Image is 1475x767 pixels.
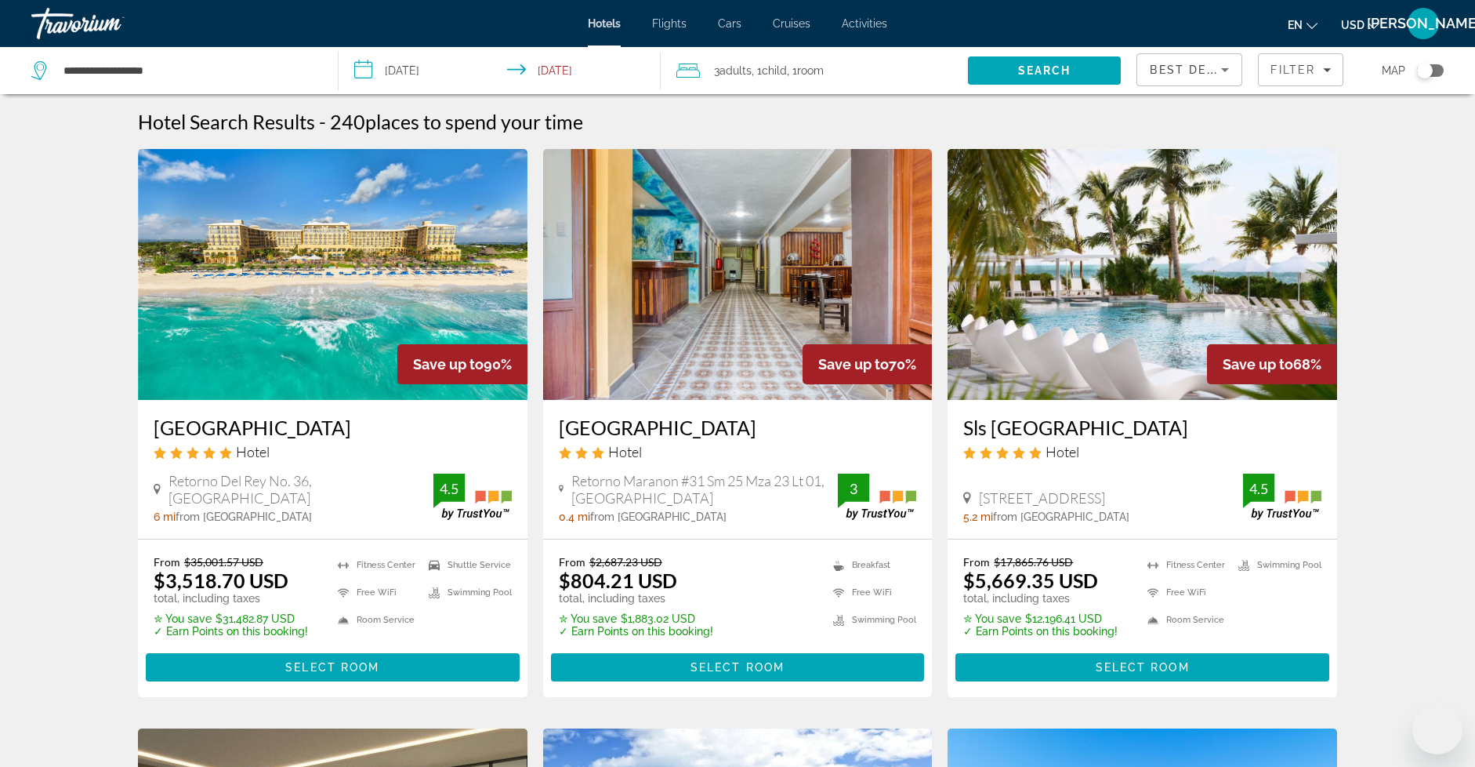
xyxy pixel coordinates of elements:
span: Map [1382,60,1405,82]
button: Travelers: 3 adults, 1 child [661,47,968,94]
p: total, including taxes [154,592,308,605]
button: Search [968,56,1122,85]
span: Adults [719,64,752,77]
del: $17,865.76 USD [994,555,1073,569]
li: Free WiFi [1140,583,1230,602]
a: Select Room [146,656,520,674]
a: Activities [842,17,887,30]
div: 3 star Hotel [559,443,917,460]
span: Select Room [285,661,379,674]
button: Change language [1288,13,1317,36]
span: - [319,110,326,133]
img: TrustYou guest rating badge [838,474,916,520]
li: Room Service [330,610,421,630]
ins: $5,669.35 USD [963,569,1098,592]
span: Retorno Del Rey No. 36, [GEOGRAPHIC_DATA] [169,472,433,507]
span: , 1 [752,60,787,82]
li: Breakfast [825,555,916,575]
del: $2,687.23 USD [589,555,662,569]
div: 90% [397,344,527,384]
span: Save up to [413,356,484,373]
span: ✮ You save [963,613,1021,625]
span: Hotels [588,17,621,30]
button: Toggle map [1405,64,1444,78]
p: total, including taxes [963,592,1118,605]
a: [GEOGRAPHIC_DATA] [559,416,917,439]
span: From [559,555,585,569]
span: from [GEOGRAPHIC_DATA] [176,511,312,523]
span: USD [1341,19,1364,31]
span: from [GEOGRAPHIC_DATA] [590,511,727,523]
button: Change currency [1341,13,1379,36]
div: 4.5 [1243,479,1274,498]
button: Select check in and out date [339,47,661,94]
li: Fitness Center [1140,555,1230,575]
ins: $804.21 USD [559,569,677,592]
del: $35,001.57 USD [184,555,263,569]
span: Hotel [1046,443,1079,460]
span: 6 mi [154,511,176,523]
iframe: Button to launch messaging window [1412,704,1462,754]
a: Select Room [551,656,925,674]
li: Free WiFi [330,583,421,602]
div: 5 star Hotel [963,443,1321,460]
span: Save up to [818,356,889,373]
img: Sls Playa Mujeres [948,149,1337,400]
h3: [GEOGRAPHIC_DATA] [154,416,512,439]
span: en [1288,19,1303,31]
mat-select: Sort by [1150,60,1229,79]
div: 68% [1207,344,1337,384]
span: Child [762,64,787,77]
li: Swimming Pool [1230,555,1321,575]
p: $1,883.02 USD [559,613,713,625]
a: Cruises [773,17,810,30]
div: 70% [803,344,932,384]
span: Select Room [1096,661,1190,674]
span: Hotel [608,443,642,460]
span: Flights [652,17,687,30]
a: Travorium [31,3,188,44]
h1: Hotel Search Results [138,110,315,133]
span: Filter [1270,64,1315,76]
img: TrustYou guest rating badge [433,474,512,520]
span: ✮ You save [154,613,212,625]
li: Free WiFi [825,583,916,602]
input: Search hotel destination [62,59,314,82]
p: ✓ Earn Points on this booking! [963,625,1118,638]
span: From [154,555,180,569]
button: Select Room [955,653,1329,682]
img: Hotel Arco Maya [543,149,933,400]
span: Room [797,64,824,77]
span: Select Room [690,661,785,674]
img: Kempinski Hotel Cancún [138,149,527,400]
a: Cars [718,17,741,30]
div: 3 [838,479,869,498]
p: ✓ Earn Points on this booking! [154,625,308,638]
a: Sls [GEOGRAPHIC_DATA] [963,416,1321,439]
span: Best Deals [1150,64,1231,76]
span: [STREET_ADDRESS] [979,489,1105,507]
p: ✓ Earn Points on this booking! [559,625,713,638]
span: places to spend your time [365,110,583,133]
span: from [GEOGRAPHIC_DATA] [993,511,1129,523]
li: Shuttle Service [421,555,512,575]
span: 0.4 mi [559,511,590,523]
button: Select Room [551,653,925,682]
span: From [963,555,990,569]
p: $12,196.41 USD [963,613,1118,625]
span: , 1 [787,60,824,82]
span: Save up to [1223,356,1293,373]
button: User Menu [1403,7,1444,40]
button: Select Room [146,653,520,682]
span: ✮ You save [559,613,617,625]
span: Search [1018,64,1071,77]
span: Retorno Maranon #31 Sm 25 Mza 23 Lt 01, [GEOGRAPHIC_DATA] [571,472,838,507]
div: 4.5 [433,479,465,498]
div: 5 star Hotel [154,443,512,460]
